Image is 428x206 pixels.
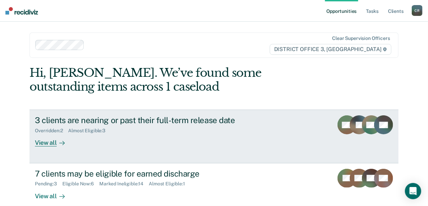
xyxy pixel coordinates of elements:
[62,181,99,187] div: Eligible Now : 6
[35,181,62,187] div: Pending : 3
[149,181,190,187] div: Almost Eligible : 1
[412,5,423,16] button: CR
[35,134,73,147] div: View all
[68,128,111,134] div: Almost Eligible : 3
[35,169,273,179] div: 7 clients may be eligible for earned discharge
[412,5,423,16] div: C R
[29,66,325,94] div: Hi, [PERSON_NAME]. We’ve found some outstanding items across 1 caseload
[99,181,149,187] div: Marked Ineligible : 14
[405,183,421,199] div: Open Intercom Messenger
[332,36,390,41] div: Clear supervision officers
[35,128,68,134] div: Overridden : 2
[35,187,73,200] div: View all
[270,44,391,55] span: DISTRICT OFFICE 3, [GEOGRAPHIC_DATA]
[29,110,399,163] a: 3 clients are nearing or past their full-term release dateOverridden:2Almost Eligible:3View all
[35,115,273,125] div: 3 clients are nearing or past their full-term release date
[5,7,38,15] img: Recidiviz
